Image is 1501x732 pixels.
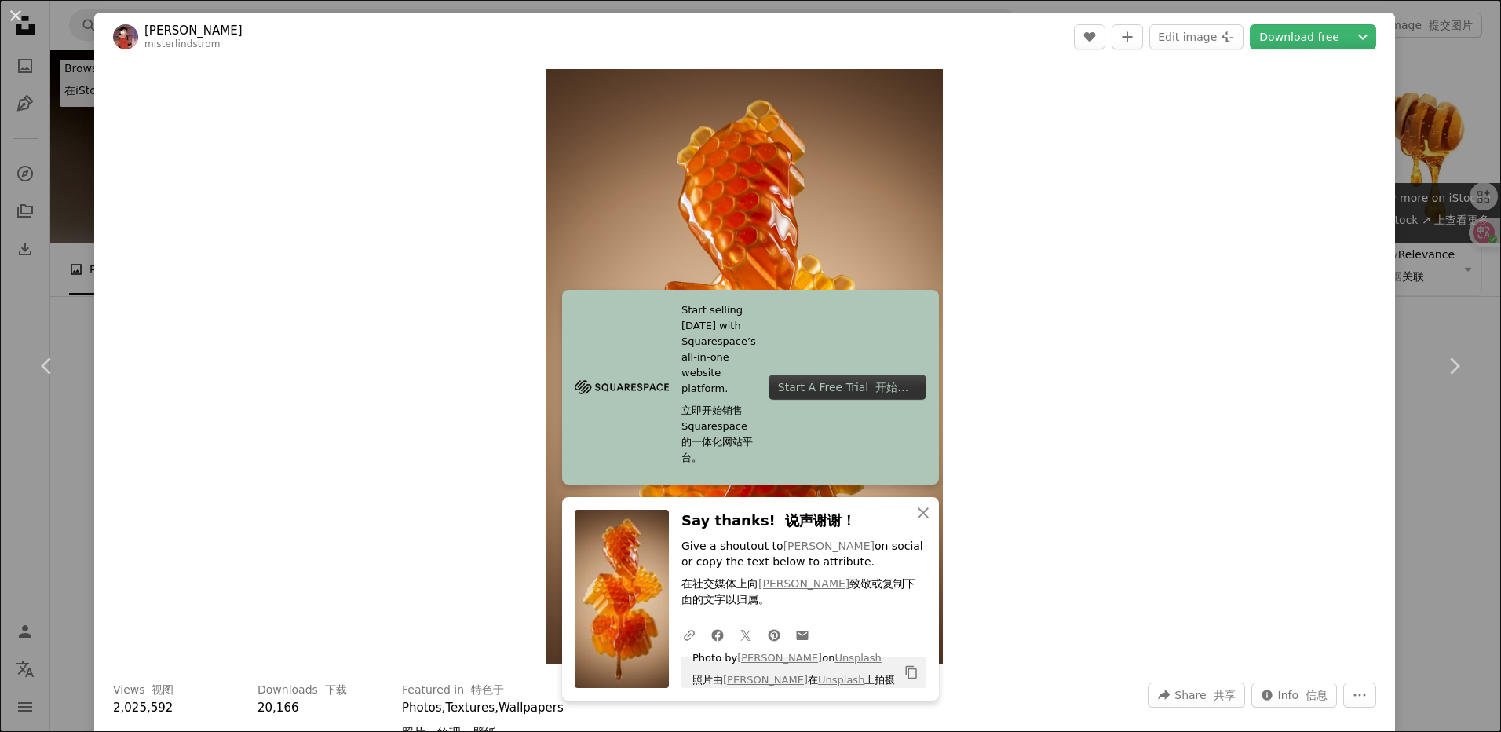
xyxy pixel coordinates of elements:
[788,619,816,650] a: Share over email
[113,24,138,49] img: Go to Micke Lindström's profile
[723,674,808,686] a: [PERSON_NAME]
[499,701,564,715] a: Wallpapers
[681,302,756,472] span: Start selling [DATE] with Squarespace’s all-in-one website platform.
[681,510,926,533] h3: Say thanks!
[144,38,221,49] a: misterlindstrom
[257,683,347,698] h3: Downloads
[769,375,926,400] div: Start A Free Trial
[325,683,347,696] font: 下载
[785,512,856,529] font: 说声谢谢！
[1112,24,1143,49] button: Add to Collection
[898,659,925,686] button: Copy to clipboard
[1407,291,1501,441] a: Next
[1149,24,1244,49] button: Edit image
[1174,683,1235,707] span: Share
[402,701,442,715] a: Photos
[1251,683,1337,708] button: Stats about this image
[783,540,875,552] a: [PERSON_NAME]
[681,404,753,463] font: 立即开始销售 Squarespace 的一体化网站平台。
[402,683,504,698] h3: Featured in
[546,69,943,664] button: Zoom in on this image
[1214,689,1236,701] font: 共享
[732,619,760,650] a: Share on Twitter
[442,701,446,715] span: ,
[546,69,943,664] img: a honey dripping from a spoon onto a honeycomb
[1306,689,1328,701] font: 信息
[575,375,669,399] img: file-1705255347840-230a6ab5bca9image
[737,652,822,664] a: [PERSON_NAME]
[692,674,895,686] font: 照片由 在 上拍摄
[818,674,864,686] a: Unsplash
[681,539,926,614] p: Give a shoutout to on social or copy the text below to attribute.
[703,619,732,650] a: Share on Facebook
[1250,24,1349,49] a: Download free
[1074,24,1105,49] button: Like
[760,619,788,650] a: Share on Pinterest
[144,23,243,38] a: [PERSON_NAME]
[152,683,173,696] font: 视图
[471,683,504,696] font: 特色于
[562,290,939,485] a: Start selling [DATE] with Squarespace’s all-in-one website platform.立即开始销售 Squarespace 的一体化网站平台。S...
[445,701,495,715] a: Textures
[1349,24,1376,49] button: Choose download size
[113,701,173,715] span: 2,025,592
[257,701,299,715] span: 20,166
[681,577,915,606] font: 在社交媒体上向 致敬或复制下面的文字以归属。
[834,652,881,664] a: Unsplash
[495,701,499,715] span: ,
[1278,683,1328,707] span: Info
[113,683,173,698] h3: Views
[1148,683,1244,708] button: Share this image
[1343,683,1376,708] button: More Actions
[758,577,849,590] a: [PERSON_NAME]
[685,646,895,699] span: Photo by on
[875,381,941,393] font: 开始免费试用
